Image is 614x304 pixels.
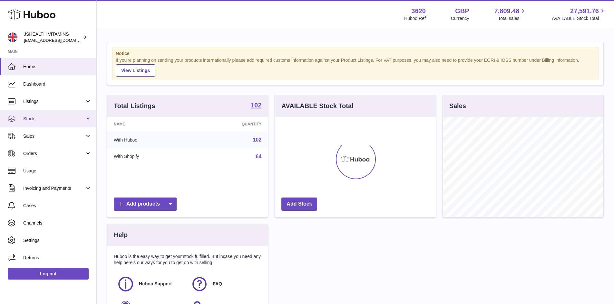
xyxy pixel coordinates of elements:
span: AVAILABLE Stock Total [552,15,606,22]
span: Sales [23,133,85,139]
div: Huboo Ref [404,15,426,22]
span: Channels [23,220,92,226]
a: 102 [251,102,261,110]
span: 27,591.76 [570,7,599,15]
a: Log out [8,268,89,280]
a: Huboo Support [117,275,184,293]
span: Invoicing and Payments [23,185,85,191]
a: 7,809.48 Total sales [494,7,527,22]
h3: Sales [449,102,466,110]
div: Currency [451,15,469,22]
div: If you're planning on sending your products internationally please add required customs informati... [116,57,595,77]
span: Stock [23,116,85,122]
strong: 102 [251,102,261,108]
span: Orders [23,151,85,157]
span: 7,809.48 [494,7,520,15]
span: Usage [23,168,92,174]
td: With Huboo [107,132,194,148]
a: View Listings [116,64,155,77]
p: Huboo is the easy way to get your stock fulfilled. But incase you need any help here's our ways f... [114,253,261,266]
th: Quantity [194,117,268,132]
img: internalAdmin-3620@internal.huboo.com [8,32,17,42]
a: 64 [256,154,262,159]
a: Add Stock [281,198,317,211]
span: Settings [23,237,92,244]
a: FAQ [191,275,258,293]
strong: Notice [116,51,595,57]
span: Cases [23,203,92,209]
strong: 3620 [411,7,426,15]
a: Add products [114,198,177,211]
span: FAQ [213,281,222,287]
span: Huboo Support [139,281,172,287]
span: Listings [23,98,85,105]
h3: Help [114,231,128,239]
a: 102 [253,137,262,143]
h3: Total Listings [114,102,155,110]
span: Returns [23,255,92,261]
span: Total sales [498,15,527,22]
strong: GBP [455,7,469,15]
div: JSHEALTH VITAMINS [24,31,82,43]
span: [EMAIL_ADDRESS][DOMAIN_NAME] [24,38,95,43]
span: Home [23,64,92,70]
td: With Shopify [107,148,194,165]
th: Name [107,117,194,132]
h3: AVAILABLE Stock Total [281,102,353,110]
a: 27,591.76 AVAILABLE Stock Total [552,7,606,22]
span: Dashboard [23,81,92,87]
